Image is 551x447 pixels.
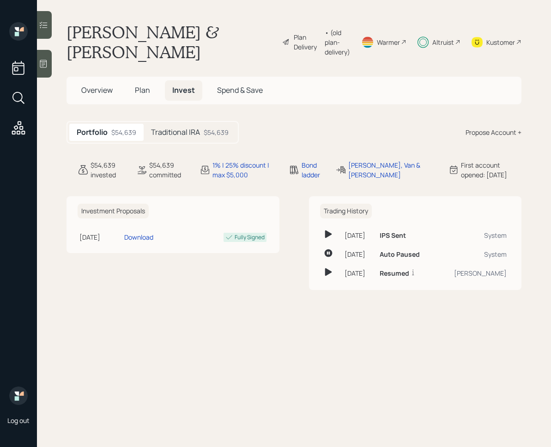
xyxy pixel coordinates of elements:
[345,230,372,240] div: [DATE]
[79,232,121,242] div: [DATE]
[345,268,372,278] div: [DATE]
[377,37,400,47] div: Warmer
[439,230,507,240] div: System
[348,160,437,180] div: [PERSON_NAME], Van & [PERSON_NAME]
[135,85,150,95] span: Plan
[380,232,406,240] h6: IPS Sent
[217,85,263,95] span: Spend & Save
[149,160,188,180] div: $54,639 committed
[111,127,136,137] div: $54,639
[439,249,507,259] div: System
[81,85,113,95] span: Overview
[432,37,454,47] div: Altruist
[320,204,372,219] h6: Trading History
[380,251,420,259] h6: Auto Paused
[151,128,200,137] h5: Traditional IRA
[466,127,521,137] div: Propose Account +
[7,416,30,425] div: Log out
[172,85,195,95] span: Invest
[345,249,372,259] div: [DATE]
[294,32,320,52] div: Plan Delivery
[9,387,28,405] img: retirable_logo.png
[439,268,507,278] div: [PERSON_NAME]
[302,160,324,180] div: Bond ladder
[67,22,275,62] h1: [PERSON_NAME] & [PERSON_NAME]
[77,128,108,137] h5: Portfolio
[78,204,149,219] h6: Investment Proposals
[204,127,229,137] div: $54,639
[212,160,278,180] div: 1% | 25% discount | max $5,000
[124,232,153,242] div: Download
[380,270,409,278] h6: Resumed
[486,37,515,47] div: Kustomer
[91,160,125,180] div: $54,639 invested
[235,233,265,242] div: Fully Signed
[325,28,350,57] div: • (old plan-delivery)
[461,160,521,180] div: First account opened: [DATE]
